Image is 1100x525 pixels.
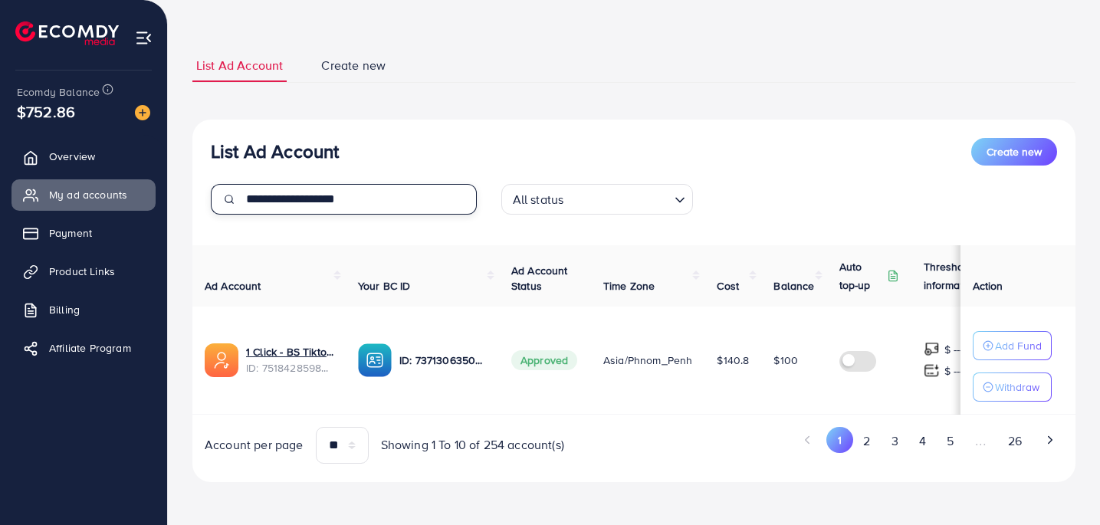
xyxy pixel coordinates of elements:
div: <span class='underline'>1 Click - BS Tiktok 02</span></br>7518428598434299911 [246,344,333,376]
span: Overview [49,149,95,164]
span: Time Zone [603,278,655,294]
span: List Ad Account [196,57,283,74]
button: Go to page 26 [997,427,1032,455]
span: $140.8 [717,353,749,368]
img: top-up amount [924,363,940,379]
button: Go to page 5 [936,427,964,455]
button: Go to page 3 [881,427,908,455]
img: logo [15,21,119,45]
h3: List Ad Account [211,140,339,162]
span: Asia/Phnom_Penh [603,353,692,368]
span: $752.86 [17,100,75,123]
span: Your BC ID [358,278,411,294]
a: Overview [11,141,156,172]
button: Go to page 4 [908,427,936,455]
span: Create new [987,144,1042,159]
div: Search for option [501,184,693,215]
p: Add Fund [995,336,1042,355]
span: My ad accounts [49,187,127,202]
span: Ad Account [205,278,261,294]
span: Payment [49,225,92,241]
img: menu [135,29,153,47]
p: ID: 7371306350615248913 [399,351,487,369]
img: ic-ba-acc.ded83a64.svg [358,343,392,377]
span: Account per page [205,436,304,454]
span: Ad Account Status [511,263,568,294]
span: Billing [49,302,80,317]
img: ic-ads-acc.e4c84228.svg [205,343,238,377]
a: 1 Click - BS Tiktok 02 [246,344,333,359]
ul: Pagination [646,427,1063,455]
a: Payment [11,218,156,248]
span: Ecomdy Balance [17,84,100,100]
button: Go to page 1 [826,427,853,453]
p: $ --- [944,362,964,380]
button: Go to next page [1036,427,1063,453]
button: Create new [971,138,1057,166]
p: Withdraw [995,378,1039,396]
button: Go to page 2 [853,427,881,455]
img: top-up amount [924,341,940,357]
img: image [135,105,150,120]
input: Search for option [568,185,668,211]
span: All status [510,189,567,211]
button: Add Fund [973,331,1052,360]
span: Cost [717,278,739,294]
button: Withdraw [973,372,1052,402]
p: $ --- [944,340,964,359]
span: Action [973,278,1003,294]
span: $100 [773,353,798,368]
a: Affiliate Program [11,333,156,363]
span: ID: 7518428598434299911 [246,360,333,376]
span: Create new [321,57,386,74]
iframe: Chat [1035,456,1089,514]
p: Auto top-up [839,258,884,294]
span: Affiliate Program [49,340,131,356]
span: Product Links [49,264,115,279]
a: Billing [11,294,156,325]
a: Product Links [11,256,156,287]
span: Approved [511,350,577,370]
span: Balance [773,278,814,294]
p: Threshold information [924,258,999,294]
span: Showing 1 To 10 of 254 account(s) [381,436,564,454]
a: My ad accounts [11,179,156,210]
